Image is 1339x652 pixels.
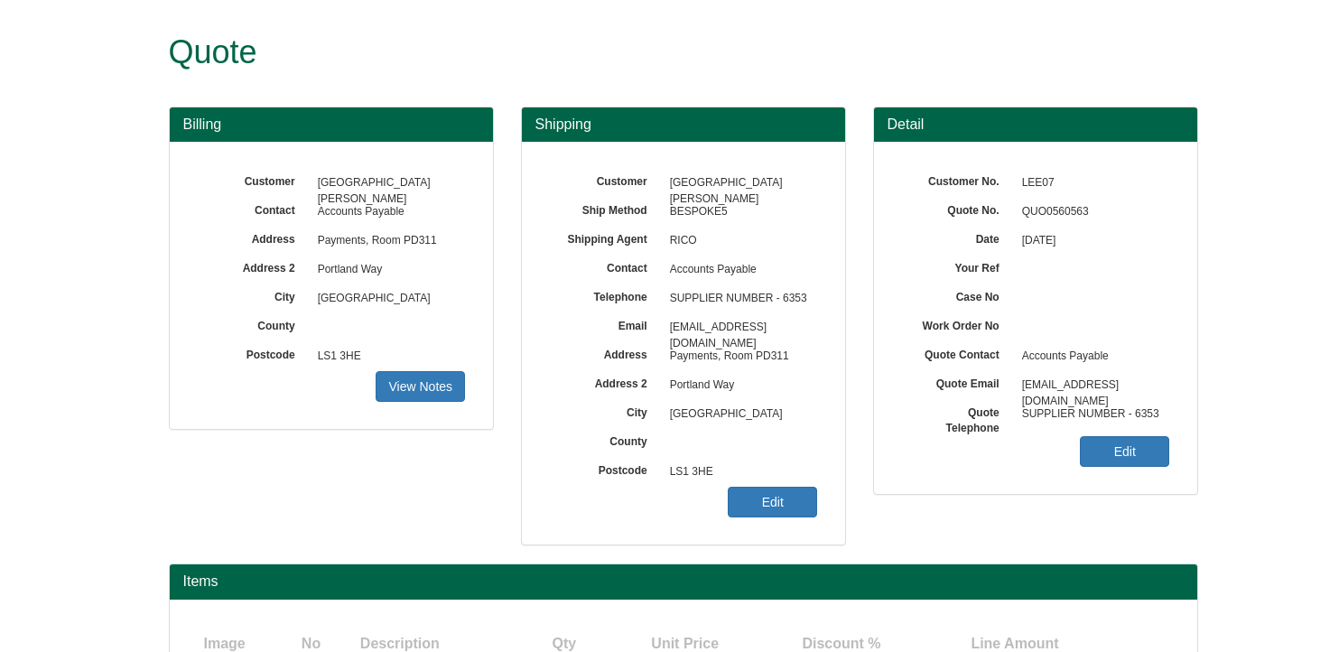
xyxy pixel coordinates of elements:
[309,256,466,284] span: Portland Way
[197,227,309,247] label: Address
[549,169,661,190] label: Customer
[183,116,479,133] h3: Billing
[1013,342,1170,371] span: Accounts Payable
[549,371,661,392] label: Address 2
[549,284,661,305] label: Telephone
[549,256,661,276] label: Contact
[197,169,309,190] label: Customer
[197,313,309,334] label: County
[1013,198,1170,227] span: QUO0560563
[549,400,661,421] label: City
[549,342,661,363] label: Address
[197,284,309,305] label: City
[901,371,1013,392] label: Quote Email
[549,227,661,247] label: Shipping Agent
[309,342,466,371] span: LS1 3HE
[901,256,1013,276] label: Your Ref
[549,313,661,334] label: Email
[661,284,818,313] span: SUPPLIER NUMBER - 6353
[197,342,309,363] label: Postcode
[661,313,818,342] span: [EMAIL_ADDRESS][DOMAIN_NAME]
[661,169,818,198] span: [GEOGRAPHIC_DATA][PERSON_NAME]
[549,198,661,219] label: Ship Method
[901,198,1013,219] label: Quote No.
[661,400,818,429] span: [GEOGRAPHIC_DATA]
[661,227,818,256] span: RICO
[661,256,818,284] span: Accounts Payable
[169,34,1130,70] h1: Quote
[309,284,466,313] span: [GEOGRAPHIC_DATA]
[183,573,1184,590] h2: Items
[1013,371,1170,400] span: [EMAIL_ADDRESS][DOMAIN_NAME]
[901,227,1013,247] label: Date
[1013,400,1170,429] span: SUPPLIER NUMBER - 6353
[1080,436,1169,467] a: Edit
[901,313,1013,334] label: Work Order No
[535,116,832,133] h3: Shipping
[376,371,465,402] a: View Notes
[901,169,1013,190] label: Customer No.
[197,198,309,219] label: Contact
[309,198,466,227] span: Accounts Payable
[901,400,1013,436] label: Quote Telephone
[309,227,466,256] span: Payments, Room PD311
[549,429,661,450] label: County
[661,342,818,371] span: Payments, Room PD311
[1013,227,1170,256] span: [DATE]
[309,169,466,198] span: [GEOGRAPHIC_DATA][PERSON_NAME]
[901,342,1013,363] label: Quote Contact
[888,116,1184,133] h3: Detail
[197,256,309,276] label: Address 2
[661,458,818,487] span: LS1 3HE
[1013,169,1170,198] span: LEE07
[901,284,1013,305] label: Case No
[661,198,818,227] span: BESPOKE5
[728,487,817,517] a: Edit
[549,458,661,479] label: Postcode
[661,371,818,400] span: Portland Way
